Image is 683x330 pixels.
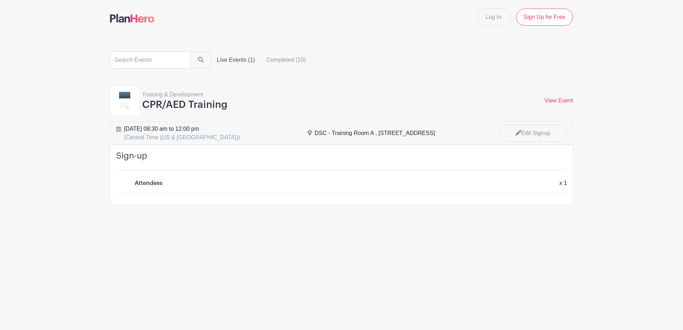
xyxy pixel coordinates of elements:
span: [DATE] 08:30 am to 12:00 pm [124,125,240,142]
p: Training & Development [142,90,228,99]
p: Attendees [135,179,163,187]
a: Sign Up for Free [516,9,573,26]
h3: CPR/AED Training [142,99,228,111]
a: Log In [477,9,510,26]
div: DSC - Training Room A , [STREET_ADDRESS] [315,129,435,137]
h4: Sign-up [116,151,567,170]
img: template7-311729df8f7175cbd4217177810828cb52ee7f38602dfffeb592f47158fe024e.svg [119,92,130,110]
span: (Central Time (US & [GEOGRAPHIC_DATA])) [124,134,240,140]
a: View Event [544,97,573,104]
div: x 1 [555,179,571,187]
img: logo-507f7623f17ff9eddc593b1ce0a138ce2505c220e1c5a4e2b4648c50719b7d32.svg [110,14,154,22]
a: Edit Signup [499,125,567,142]
div: filters [211,53,311,67]
input: Search Events [110,51,191,69]
label: Live Events (1) [211,53,261,67]
label: Completed (10) [261,53,311,67]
